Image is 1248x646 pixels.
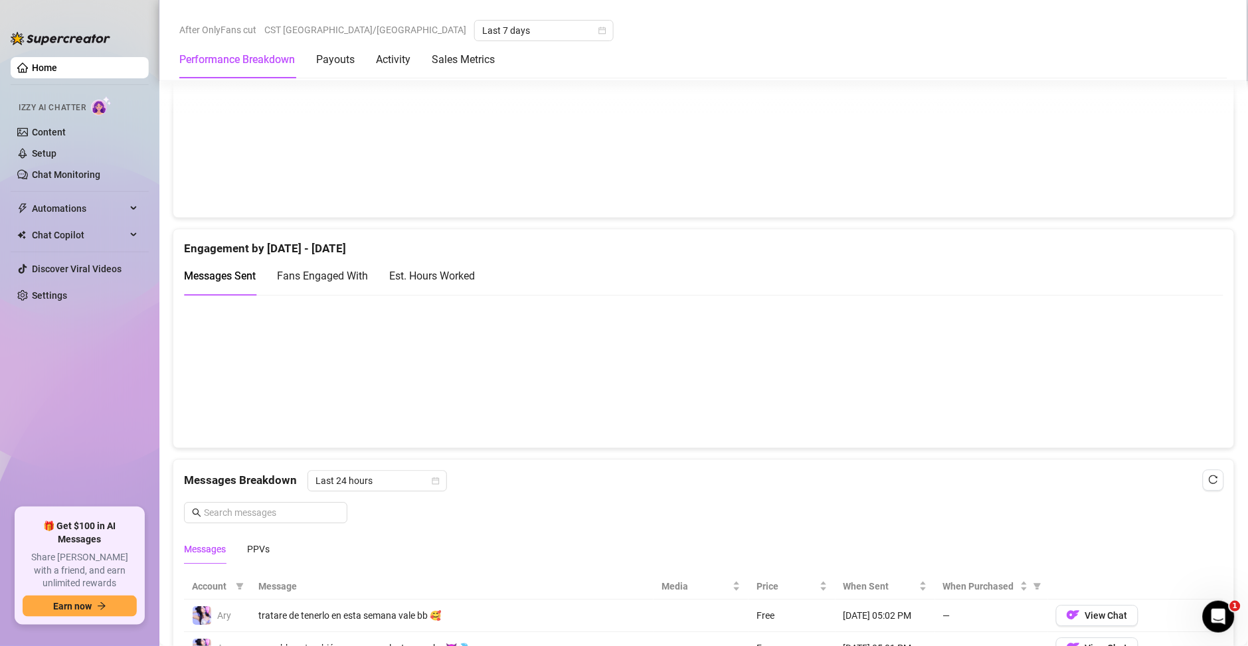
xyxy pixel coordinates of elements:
[749,600,835,632] td: Free
[943,579,1018,594] span: When Purchased
[662,579,730,594] span: Media
[19,102,86,114] span: Izzy AI Chatter
[23,551,137,590] span: Share [PERSON_NAME] with a friend, and earn unlimited rewards
[184,229,1223,258] div: Engagement by [DATE] - [DATE]
[376,52,410,68] div: Activity
[836,574,935,600] th: When Sent
[17,230,26,240] img: Chat Copilot
[11,32,110,45] img: logo-BBDzfeDw.svg
[482,21,606,40] span: Last 7 days
[1085,610,1128,621] span: View Chat
[23,520,137,546] span: 🎁 Get $100 in AI Messages
[654,574,749,600] th: Media
[1056,605,1138,626] button: OFView Chat
[193,606,211,625] img: Ary
[184,270,256,282] span: Messages Sent
[264,20,466,40] span: CST [GEOGRAPHIC_DATA]/[GEOGRAPHIC_DATA]
[432,52,495,68] div: Sales Metrics
[250,574,654,600] th: Message
[1067,608,1080,621] img: OF
[32,127,66,137] a: Content
[316,52,355,68] div: Payouts
[192,579,230,594] span: Account
[1033,582,1041,590] span: filter
[315,471,439,491] span: Last 24 hours
[184,470,1223,491] div: Messages Breakdown
[97,602,106,611] span: arrow-right
[217,610,231,621] span: Ary
[836,600,935,632] td: [DATE] 05:02 PM
[192,508,201,517] span: search
[1209,475,1218,484] span: reload
[179,52,295,68] div: Performance Breakdown
[32,224,126,246] span: Chat Copilot
[17,203,28,214] span: thunderbolt
[247,542,270,556] div: PPVs
[32,290,67,301] a: Settings
[1056,613,1138,623] a: OFView Chat
[23,596,137,617] button: Earn nowarrow-right
[598,27,606,35] span: calendar
[1203,601,1235,633] iframe: Intercom live chat
[236,582,244,590] span: filter
[184,542,226,556] div: Messages
[179,20,256,40] span: After OnlyFans cut
[53,601,92,611] span: Earn now
[32,62,57,73] a: Home
[258,608,646,623] div: tratare de tenerlo en esta semana vale bb 🥰
[935,574,1048,600] th: When Purchased
[204,505,339,520] input: Search messages
[277,270,368,282] span: Fans Engaged With
[91,96,112,116] img: AI Chatter
[32,148,56,159] a: Setup
[32,264,122,274] a: Discover Viral Videos
[432,477,440,485] span: calendar
[757,579,816,594] span: Price
[844,579,917,594] span: When Sent
[32,169,100,180] a: Chat Monitoring
[1031,576,1044,596] span: filter
[1230,601,1241,611] span: 1
[935,600,1048,632] td: —
[233,576,246,596] span: filter
[32,198,126,219] span: Automations
[389,268,475,284] div: Est. Hours Worked
[749,574,835,600] th: Price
